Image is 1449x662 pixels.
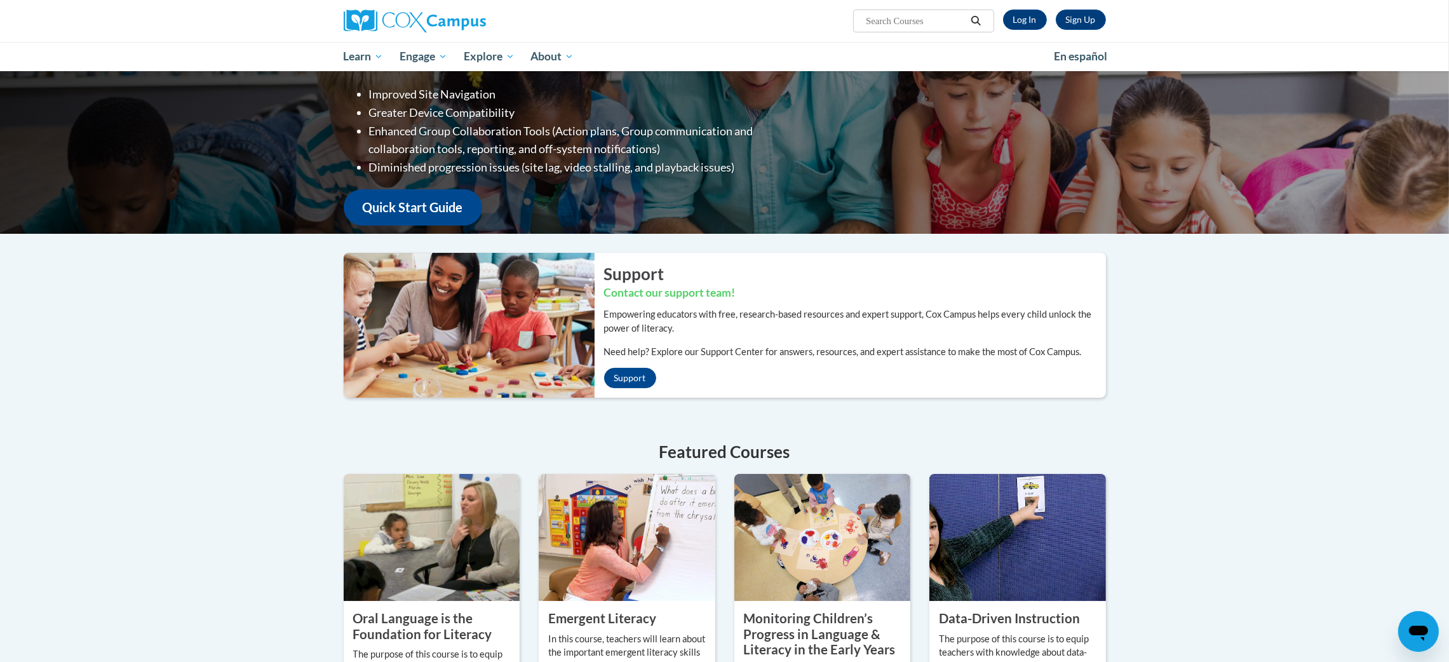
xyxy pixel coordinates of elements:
[400,49,447,64] span: Engage
[1056,10,1106,30] a: Register
[530,49,574,64] span: About
[344,440,1106,464] h4: Featured Courses
[604,285,1106,301] h3: Contact our support team!
[325,42,1125,71] div: Main menu
[369,122,804,159] li: Enhanced Group Collaboration Tools (Action plans, Group communication and collaboration tools, re...
[344,10,585,32] a: Cox Campus
[604,262,1106,285] h2: Support
[344,10,486,32] img: Cox Campus
[343,49,383,64] span: Learn
[353,611,492,642] property: Oral Language is the Foundation for Literacy
[455,42,523,71] a: Explore
[464,49,515,64] span: Explore
[548,611,656,626] property: Emergent Literacy
[391,42,455,71] a: Engage
[369,85,804,104] li: Improved Site Navigation
[369,104,804,122] li: Greater Device Compatibility
[939,611,1080,626] property: Data-Driven Instruction
[1398,611,1439,652] iframe: Button to launch messaging window
[604,345,1106,359] p: Need help? Explore our Support Center for answers, resources, and expert assistance to make the m...
[344,474,520,601] img: Oral Language is the Foundation for Literacy
[335,42,392,71] a: Learn
[344,189,482,226] a: Quick Start Guide
[522,42,582,71] a: About
[1046,43,1115,70] a: En español
[1003,10,1047,30] a: Log In
[539,474,715,601] img: Emergent Literacy
[744,611,896,657] property: Monitoring Children’s Progress in Language & Literacy in the Early Years
[334,253,595,398] img: ...
[929,474,1106,601] img: Data-Driven Instruction
[1054,50,1107,63] span: En español
[604,368,656,388] a: Support
[865,13,966,29] input: Search Courses
[734,474,911,601] img: Monitoring Children’s Progress in Language & Literacy in the Early Years
[966,13,985,29] button: Search
[604,307,1106,335] p: Empowering educators with free, research-based resources and expert support, Cox Campus helps eve...
[369,158,804,177] li: Diminished progression issues (site lag, video stalling, and playback issues)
